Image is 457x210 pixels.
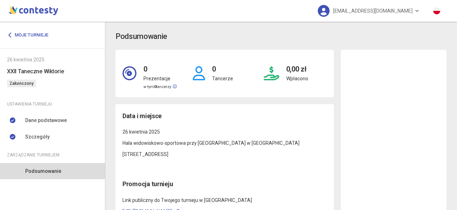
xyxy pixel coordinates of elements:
p: Link publiczny do Twojego turnieju w [GEOGRAPHIC_DATA] [122,196,327,204]
strong: 0 [154,84,156,89]
span: Dane podstawowe [25,116,67,124]
span: Data i miejsce [122,111,162,121]
h4: 0,00 zł [286,57,308,75]
h4: 0 [143,57,177,75]
p: Tancerze [212,75,233,82]
span: 26 kwietnia 2025 [122,129,160,135]
h4: 0 [212,57,233,75]
p: [STREET_ADDRESS] [122,150,327,158]
p: Hala widowiskowo-sportowa przy [GEOGRAPHIC_DATA] w [GEOGRAPHIC_DATA] [122,139,327,147]
span: Promocja turnieju [122,180,173,188]
span: Podsumowanie [25,167,61,175]
span: Zarządzanie turniejem [7,151,59,159]
small: w tym tancerzy [143,84,177,89]
span: Zakończony [7,80,36,87]
span: Szczegóły [25,133,50,141]
div: 26 kwietnia 2025 [7,56,98,63]
app-title: Podsumowanie [115,31,447,43]
p: Wpłacono [286,75,308,82]
div: Ustawienia turnieju [7,100,98,108]
h6: XXII Taneczne Wiktorie [7,67,98,76]
p: Prezentacje [143,75,177,82]
h3: Podsumowanie [115,31,167,43]
a: Moje turnieje [7,29,54,41]
span: [EMAIL_ADDRESS][DOMAIN_NAME] [333,4,413,18]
